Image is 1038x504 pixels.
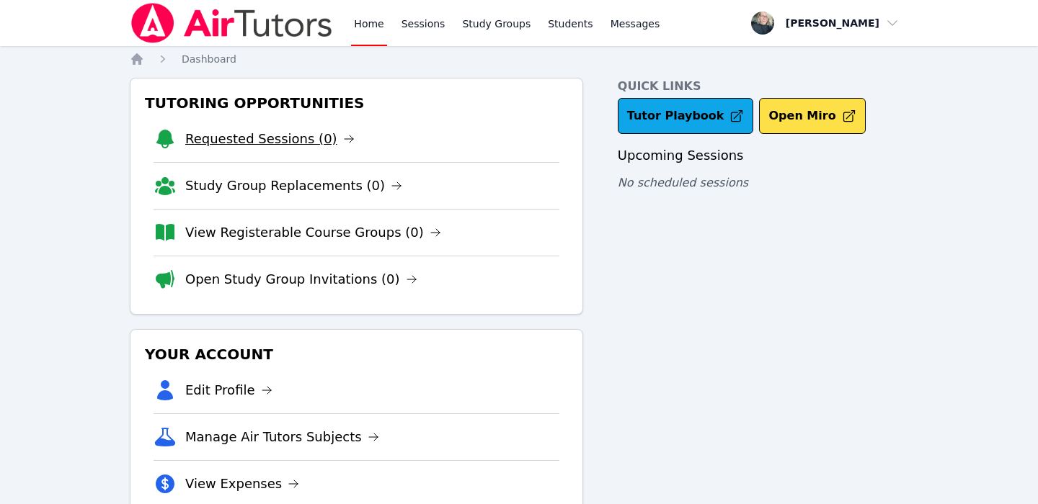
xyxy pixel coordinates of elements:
img: Air Tutors [130,3,334,43]
h3: Your Account [142,341,571,367]
a: Dashboard [182,52,236,66]
span: No scheduled sessions [618,176,748,189]
a: View Expenses [185,474,299,494]
span: Dashboard [182,53,236,65]
h3: Tutoring Opportunities [142,90,571,116]
a: Manage Air Tutors Subjects [185,427,379,447]
a: Edit Profile [185,380,272,400]
nav: Breadcrumb [130,52,908,66]
a: View Registerable Course Groups (0) [185,222,441,243]
a: Study Group Replacements (0) [185,176,402,196]
a: Tutor Playbook [618,98,754,134]
h4: Quick Links [618,78,908,95]
span: Messages [611,17,660,31]
h3: Upcoming Sessions [618,145,908,166]
button: Open Miro [759,98,865,134]
a: Requested Sessions (0) [185,129,355,149]
a: Open Study Group Invitations (0) [185,269,417,289]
